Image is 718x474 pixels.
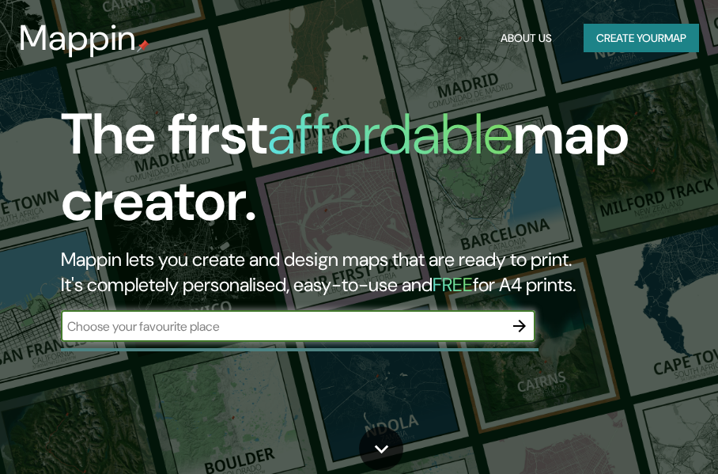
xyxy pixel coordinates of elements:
h1: affordable [267,97,513,171]
h5: FREE [433,272,473,297]
h3: Mappin [19,17,137,59]
h1: The first map creator. [61,101,635,247]
button: About Us [494,24,558,53]
img: mappin-pin [137,40,149,52]
button: Create yourmap [584,24,699,53]
h2: Mappin lets you create and design maps that are ready to print. It's completely personalised, eas... [61,247,635,298]
input: Choose your favourite place [61,317,504,336]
